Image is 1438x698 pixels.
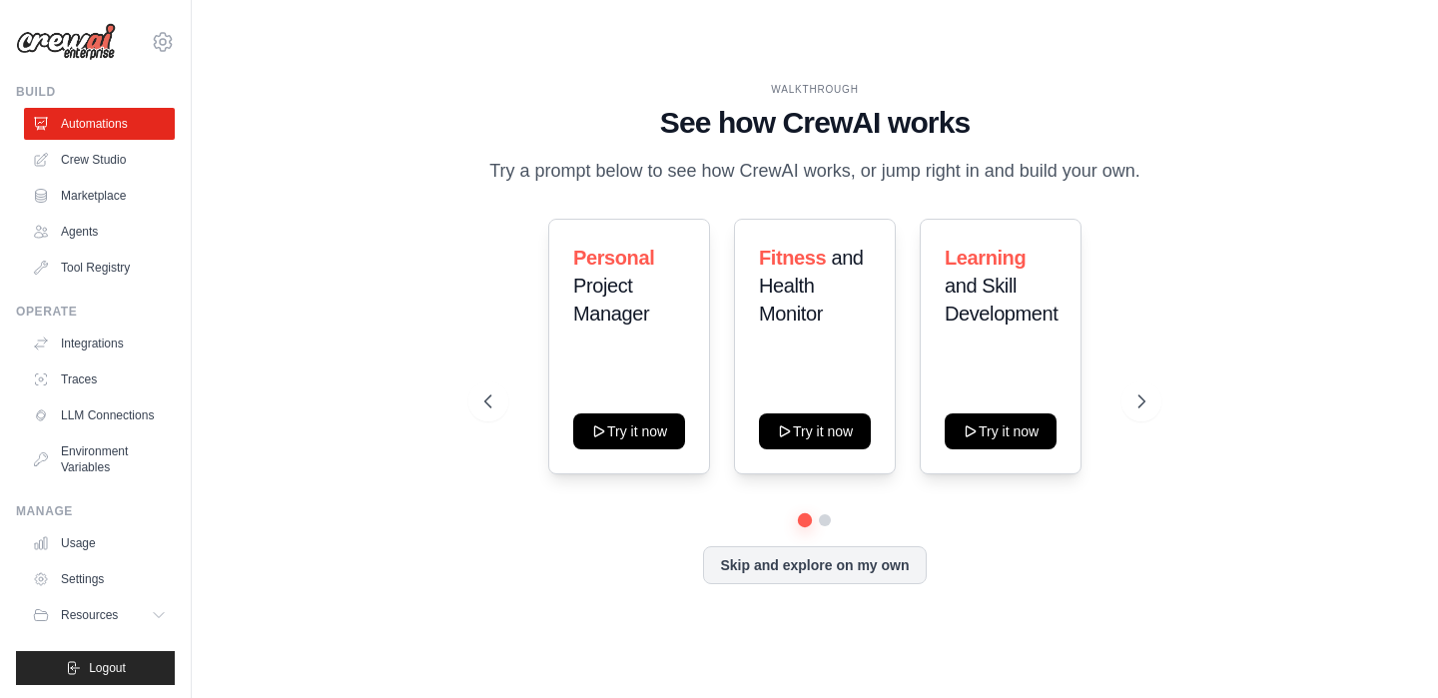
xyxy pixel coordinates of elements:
span: Personal [573,247,654,269]
a: LLM Connections [24,399,175,431]
a: Usage [24,527,175,559]
button: Try it now [945,413,1057,449]
div: WALKTHROUGH [484,82,1145,97]
a: Settings [24,563,175,595]
a: Integrations [24,328,175,359]
a: Traces [24,363,175,395]
span: Fitness [759,247,826,269]
div: Build [16,84,175,100]
button: Logout [16,651,175,685]
a: Automations [24,108,175,140]
span: Project Manager [573,275,649,325]
a: Marketplace [24,180,175,212]
span: Resources [61,607,118,623]
a: Environment Variables [24,435,175,483]
div: Manage [16,503,175,519]
button: Try it now [759,413,871,449]
h1: See how CrewAI works [484,105,1145,141]
a: Agents [24,216,175,248]
span: and Health Monitor [759,247,864,325]
button: Skip and explore on my own [703,546,926,584]
p: Try a prompt below to see how CrewAI works, or jump right in and build your own. [484,157,1145,186]
span: Learning [945,247,1026,269]
button: Resources [24,599,175,631]
div: Operate [16,304,175,320]
a: Crew Studio [24,144,175,176]
a: Tool Registry [24,252,175,284]
span: and Skill Development [945,275,1058,325]
span: Logout [89,660,126,676]
img: Logo [16,23,116,61]
button: Try it now [573,413,685,449]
